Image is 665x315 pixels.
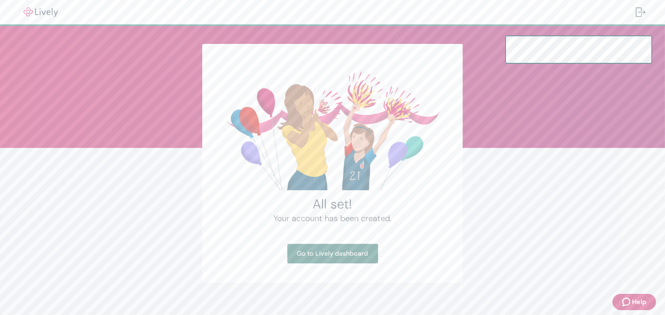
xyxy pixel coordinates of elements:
[612,294,656,310] button: Zendesk support iconHelp
[622,297,632,307] svg: Zendesk support icon
[629,2,652,22] button: Log out
[287,244,378,263] a: Go to Lively dashboard
[18,7,63,17] img: Lively
[222,212,443,224] h4: Your account has been created.
[632,297,646,307] span: Help
[222,196,443,212] h2: All set!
